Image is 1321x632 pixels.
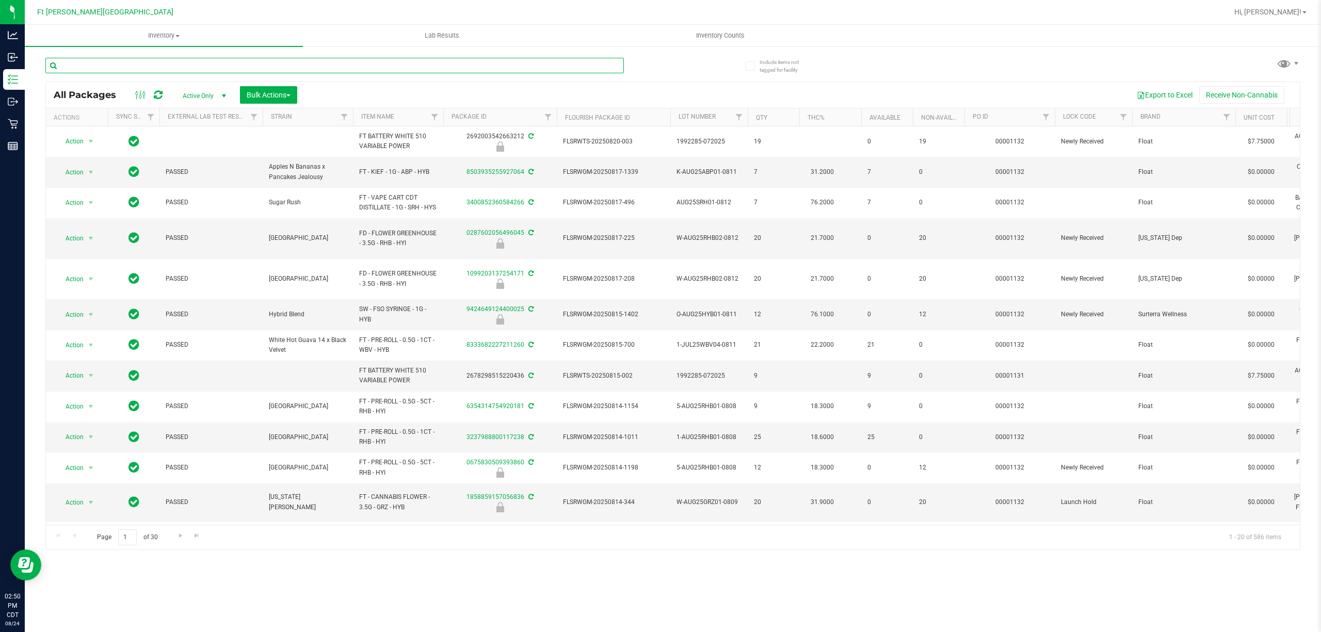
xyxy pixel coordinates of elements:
span: [GEOGRAPHIC_DATA] [269,274,347,284]
span: Include items not tagged for facility [760,58,811,74]
a: 1099203137254171 [466,270,524,277]
a: 00001132 [995,199,1024,206]
inline-svg: Retail [8,119,18,129]
span: 12 [919,463,958,473]
a: Filter [731,108,748,126]
span: Action [56,430,84,444]
span: [GEOGRAPHIC_DATA] [269,463,347,473]
span: Sync from Compliance System [527,199,534,206]
inline-svg: Inbound [8,52,18,62]
span: Float [1138,463,1229,473]
a: PO ID [973,113,988,120]
span: Newly Received [1061,463,1126,473]
span: In Sync [128,271,139,286]
span: 18.6000 [806,430,839,445]
div: 2678298515220436 [442,371,558,381]
span: FT - PRE-ROLL - 0.5G - 5CT - RHB - HYI [359,397,437,416]
span: [US_STATE][PERSON_NAME] [269,492,347,512]
span: FLSRWGM-20250814-1154 [563,401,664,411]
a: 6354314754920181 [466,402,524,410]
a: Go to the last page [189,529,204,543]
span: Sync from Compliance System [527,305,534,313]
a: Strain [271,113,292,120]
td: $0.00000 [1235,452,1287,483]
a: 00001132 [995,433,1024,441]
span: AUG25SRH01-0812 [676,198,742,207]
span: select [85,368,98,383]
td: $0.00000 [1235,422,1287,452]
button: Receive Non-Cannabis [1199,86,1284,104]
span: Float [1138,340,1229,350]
span: FT - PRE-ROLL - 0.5G - 1CT - WBV - HYB [359,335,437,355]
span: 0 [867,137,907,147]
span: select [85,307,98,322]
a: 00001132 [995,341,1024,348]
span: 76.1000 [806,307,839,322]
td: $0.00000 [1235,188,1287,218]
span: 0 [867,497,907,507]
span: PASSED [166,167,256,177]
p: 02:50 PM CDT [5,592,20,620]
span: Sync from Compliance System [527,493,534,500]
span: Action [56,368,84,383]
a: Filter [426,108,443,126]
span: Sync from Compliance System [527,168,534,175]
span: O-AUG25HYB01-0811 [676,310,742,319]
span: Ft [PERSON_NAME][GEOGRAPHIC_DATA] [37,8,173,17]
span: In Sync [128,231,139,245]
span: In Sync [128,430,139,444]
span: 0 [867,310,907,319]
span: Float [1138,432,1229,442]
a: Flourish Package ID [565,114,630,121]
a: Go to the next page [173,529,188,543]
a: 00001132 [995,275,1024,282]
p: 08/24 [5,620,20,627]
span: PASSED [166,340,256,350]
a: Filter [246,108,263,126]
span: select [85,461,98,475]
span: 22.2000 [806,337,839,352]
a: Lab Results [303,25,581,46]
span: 7 [754,167,793,177]
span: PASSED [166,310,256,319]
span: PASSED [166,274,256,284]
a: 8333682227211260 [466,341,524,348]
span: 9 [867,371,907,381]
a: Inventory Counts [581,25,859,46]
a: Filter [1115,108,1132,126]
span: White Hot Guava 14 x Black Velvet [269,335,347,355]
inline-svg: Reports [8,141,18,151]
td: $7.75000 [1235,126,1287,157]
span: FLSRWTS-20250815-002 [563,371,664,381]
a: 00001132 [995,402,1024,410]
span: 7 [867,198,907,207]
span: SW - FSO SYRINGE - 1G - HYB [359,304,437,324]
td: $0.00000 [1235,483,1287,522]
span: 0 [919,167,958,177]
a: Filter [1218,108,1235,126]
a: THC% [808,114,825,121]
span: Hi, [PERSON_NAME]! [1234,8,1301,16]
span: FLSRWGM-20250815-700 [563,340,664,350]
td: $0.00000 [1235,157,1287,187]
span: Float [1138,401,1229,411]
span: FLSRWGM-20250817-1339 [563,167,664,177]
span: 25 [754,432,793,442]
a: Lot Number [679,113,716,120]
span: Action [56,495,84,510]
span: [GEOGRAPHIC_DATA] [269,233,347,243]
span: 20 [754,497,793,507]
span: FLSRWGM-20250817-496 [563,198,664,207]
inline-svg: Analytics [8,30,18,40]
span: FT - KIEF - 1G - ABP - HYB [359,167,437,177]
span: 0 [919,401,958,411]
span: select [85,430,98,444]
span: Newly Received [1061,233,1126,243]
span: Action [56,231,84,246]
button: Export to Excel [1130,86,1199,104]
span: 21 [754,340,793,350]
a: 0287602056496045 [466,229,524,236]
span: PASSED [166,233,256,243]
span: Action [56,165,84,180]
span: Sync from Compliance System [527,229,534,236]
